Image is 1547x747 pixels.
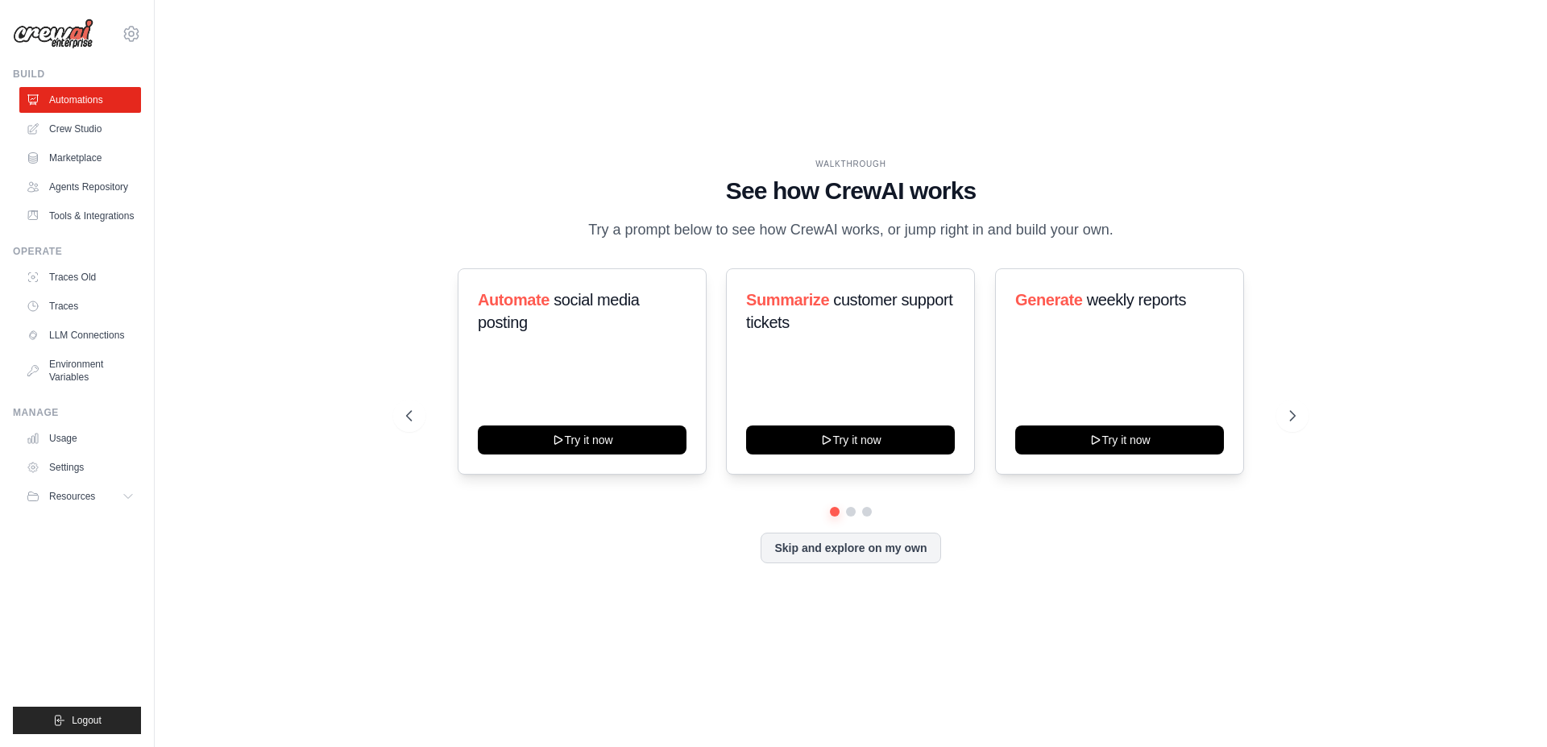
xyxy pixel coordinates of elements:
[13,68,141,81] div: Build
[478,425,686,454] button: Try it now
[19,483,141,509] button: Resources
[19,87,141,113] a: Automations
[19,116,141,142] a: Crew Studio
[746,425,955,454] button: Try it now
[13,707,141,734] button: Logout
[19,145,141,171] a: Marketplace
[478,291,550,309] span: Automate
[19,322,141,348] a: LLM Connections
[72,714,102,727] span: Logout
[13,406,141,419] div: Manage
[19,264,141,290] a: Traces Old
[1015,425,1224,454] button: Try it now
[1086,291,1185,309] span: weekly reports
[478,291,640,331] span: social media posting
[406,158,1296,170] div: WALKTHROUGH
[13,245,141,258] div: Operate
[761,533,940,563] button: Skip and explore on my own
[580,218,1122,242] p: Try a prompt below to see how CrewAI works, or jump right in and build your own.
[19,454,141,480] a: Settings
[19,351,141,390] a: Environment Variables
[19,174,141,200] a: Agents Repository
[19,293,141,319] a: Traces
[19,425,141,451] a: Usage
[13,19,93,49] img: Logo
[1015,291,1083,309] span: Generate
[19,203,141,229] a: Tools & Integrations
[406,176,1296,205] h1: See how CrewAI works
[746,291,829,309] span: Summarize
[746,291,952,331] span: customer support tickets
[49,490,95,503] span: Resources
